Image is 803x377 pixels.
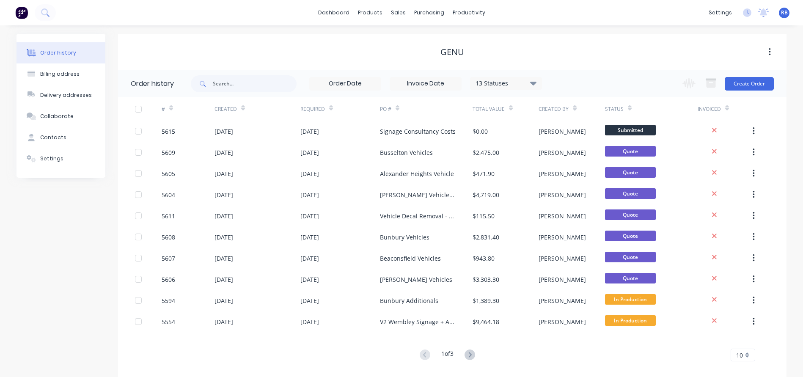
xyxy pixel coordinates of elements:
div: [DATE] [300,233,319,242]
a: dashboard [314,6,354,19]
span: Quote [605,188,656,199]
div: [PERSON_NAME] [539,127,586,136]
input: Search... [213,75,297,92]
div: Created By [539,97,605,121]
div: [DATE] [300,296,319,305]
div: [DATE] [300,127,319,136]
div: Bunbury Additionals [380,296,438,305]
div: genU [440,47,464,57]
div: [PERSON_NAME] [539,148,586,157]
div: [PERSON_NAME] [539,317,586,326]
div: [DATE] [300,148,319,157]
div: [DATE] [214,148,233,157]
div: [DATE] [300,254,319,263]
div: $471.90 [473,169,495,178]
div: Status [605,105,624,113]
div: # [162,105,165,113]
div: $4,719.00 [473,190,499,199]
input: Order Date [310,77,381,90]
button: Collaborate [16,106,105,127]
div: [DATE] [300,169,319,178]
div: [DATE] [214,212,233,220]
div: $3,303.30 [473,275,499,284]
div: Beaconsfield Vehicles [380,254,441,263]
button: Create Order [725,77,774,91]
div: 5604 [162,190,175,199]
div: Created [214,97,300,121]
div: products [354,6,387,19]
div: [DATE] [300,190,319,199]
div: [PERSON_NAME] [539,254,586,263]
div: [PERSON_NAME] [539,296,586,305]
div: [PERSON_NAME] [539,275,586,284]
div: 5606 [162,275,175,284]
div: 5611 [162,212,175,220]
div: Created [214,105,237,113]
div: $2,831.40 [473,233,499,242]
div: Total Value [473,97,539,121]
input: Invoice Date [390,77,461,90]
div: sales [387,6,410,19]
img: Factory [15,6,28,19]
div: [DATE] [214,233,233,242]
span: Submitted [605,125,656,135]
div: Status [605,97,698,121]
div: Bunbury Vehicles [380,233,429,242]
div: Invoiced [698,97,751,121]
div: productivity [448,6,489,19]
div: PO # [380,97,473,121]
div: [DATE] [214,317,233,326]
div: Settings [40,155,63,162]
div: [DATE] [214,275,233,284]
div: Required [300,97,380,121]
div: Order history [40,49,76,57]
div: 5609 [162,148,175,157]
div: [DATE] [214,127,233,136]
div: Contacts [40,134,66,141]
div: Busselton Vehicles [380,148,433,157]
span: Quote [605,209,656,220]
span: RB [781,9,788,17]
div: Created By [539,105,569,113]
div: PO # [380,105,391,113]
div: Collaborate [40,113,74,120]
div: V2 Wembley Signage + Additionals Added [380,317,456,326]
div: [DATE] [300,275,319,284]
div: $1,389.30 [473,296,499,305]
div: [DATE] [214,296,233,305]
button: Delivery addresses [16,85,105,106]
button: Billing address [16,63,105,85]
div: Delivery addresses [40,91,92,99]
div: 5554 [162,317,175,326]
div: [DATE] [300,317,319,326]
div: [PERSON_NAME] [539,212,586,220]
div: Order history [131,79,174,89]
div: [PERSON_NAME] Vehicle Signage [380,190,456,199]
div: 5615 [162,127,175,136]
div: settings [704,6,736,19]
button: Order history [16,42,105,63]
div: $943.80 [473,254,495,263]
div: $0.00 [473,127,488,136]
span: Quote [605,252,656,262]
div: purchasing [410,6,448,19]
div: Total Value [473,105,505,113]
span: Quote [605,146,656,157]
div: Billing address [40,70,80,78]
div: 13 Statuses [470,79,542,88]
div: 5594 [162,296,175,305]
div: Alexander Heights Vehicle [380,169,454,178]
div: 5608 [162,233,175,242]
div: $9,464.18 [473,317,499,326]
div: 5605 [162,169,175,178]
span: In Production [605,315,656,326]
span: In Production [605,294,656,305]
div: # [162,97,214,121]
span: Quote [605,167,656,178]
div: [DATE] [214,254,233,263]
div: Signage Consultancy Costs [380,127,456,136]
div: [PERSON_NAME] [539,190,586,199]
button: Contacts [16,127,105,148]
div: 1 of 3 [441,349,454,361]
div: [DATE] [214,190,233,199]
